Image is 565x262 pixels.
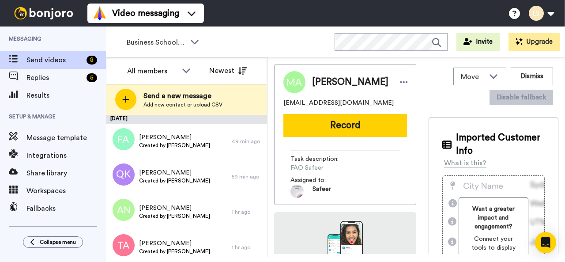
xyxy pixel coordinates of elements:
[113,234,135,256] img: ta.png
[535,232,556,253] div: Open Intercom Messenger
[139,204,210,213] span: [PERSON_NAME]
[127,66,177,76] div: All members
[139,177,210,184] span: Created by [PERSON_NAME]
[113,199,135,221] img: an.png
[508,33,560,51] button: Upgrade
[456,33,500,51] button: Invite
[290,185,304,198] img: AOh14GiFx3vn5toxhoVMVQkjEf-kC4Yj23TdksArgXpn1g=s96-c
[106,115,267,124] div: [DATE]
[139,168,210,177] span: [PERSON_NAME]
[113,128,135,150] img: fa.png
[26,55,83,65] span: Send videos
[232,173,263,180] div: 59 min ago
[11,7,77,19] img: bj-logo-header-white.svg
[511,68,553,85] button: Dismiss
[26,90,106,101] span: Results
[290,163,374,172] span: FAO Safeer
[23,236,83,248] button: Collapse menu
[26,203,106,214] span: Fallbacks
[139,239,210,248] span: [PERSON_NAME]
[490,90,553,105] button: Disable fallback
[456,131,545,158] span: Imported Customer Info
[232,244,263,251] div: 1 hr ago
[312,76,388,89] span: [PERSON_NAME]
[93,6,107,20] img: vm-color.svg
[283,114,407,137] button: Record
[40,239,76,246] span: Collapse menu
[26,168,106,178] span: Share library
[112,7,179,19] span: Video messaging
[290,155,352,163] span: Task description :
[232,138,263,145] div: 49 min ago
[87,56,97,65] div: 8
[139,213,210,220] span: Created by [PERSON_NAME]
[139,142,210,149] span: Created by [PERSON_NAME]
[139,248,210,255] span: Created by [PERSON_NAME]
[139,133,210,142] span: [PERSON_NAME]
[313,185,331,198] span: Safeer
[87,73,97,82] div: 5
[26,150,106,161] span: Integrations
[461,72,485,82] span: Move
[203,62,253,80] button: Newest
[26,186,106,196] span: Workspaces
[444,158,486,168] div: What is this?
[143,101,222,108] span: Add new contact or upload CSV
[113,163,135,186] img: qk.png
[127,37,186,48] span: Business School 2025
[283,99,394,107] span: [EMAIL_ADDRESS][DOMAIN_NAME]
[26,72,83,83] span: Replies
[232,209,263,216] div: 1 hr ago
[283,71,305,93] img: Image of Mark Adebayo-Davies
[26,133,106,143] span: Message template
[466,205,521,231] span: Want a greater impact and engagement?
[290,176,352,185] span: Assigned to:
[143,91,222,101] span: Send a new message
